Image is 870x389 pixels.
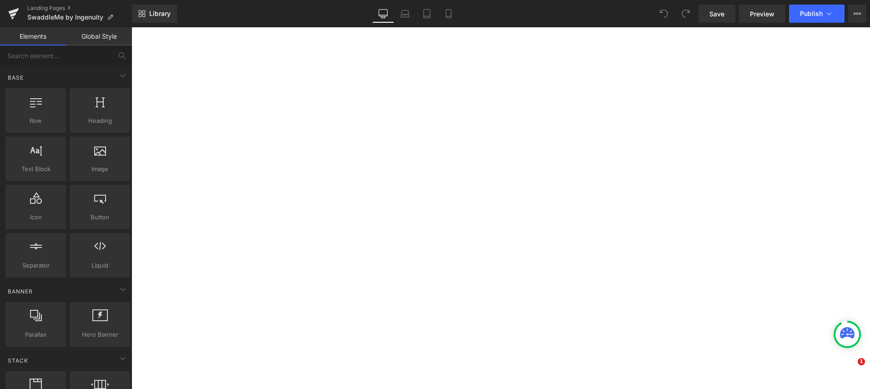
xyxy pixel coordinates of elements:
[438,5,460,23] a: Mobile
[72,116,127,126] span: Heading
[394,5,416,23] a: Laptop
[677,5,695,23] button: Redo
[800,10,823,17] span: Publish
[789,5,845,23] button: Publish
[8,261,63,270] span: Separator
[7,73,25,82] span: Base
[739,5,785,23] a: Preview
[7,287,34,296] span: Banner
[72,212,127,222] span: Button
[8,116,63,126] span: Row
[848,5,866,23] button: More
[858,358,865,365] span: 1
[72,330,127,339] span: Hero Banner
[8,164,63,174] span: Text Block
[72,164,127,174] span: Image
[839,358,861,380] iframe: Intercom live chat
[149,10,171,18] span: Library
[27,14,103,21] span: SwaddleMe by Ingenuity
[709,9,724,19] span: Save
[72,261,127,270] span: Liquid
[66,27,132,45] a: Global Style
[8,330,63,339] span: Parallax
[750,9,774,19] span: Preview
[7,356,29,365] span: Stack
[8,212,63,222] span: Icon
[416,5,438,23] a: Tablet
[655,5,673,23] button: Undo
[132,5,177,23] a: New Library
[372,5,394,23] a: Desktop
[27,5,132,12] a: Landing Pages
